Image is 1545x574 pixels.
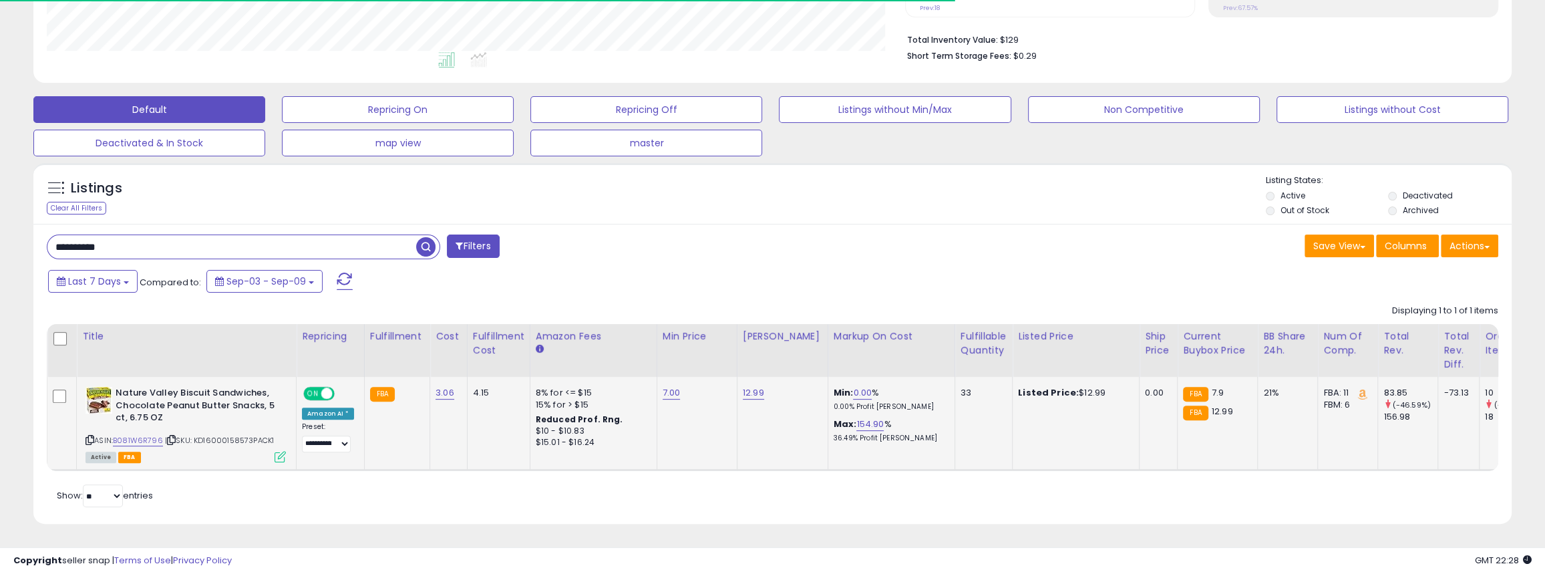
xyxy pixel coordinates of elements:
[1385,239,1427,253] span: Columns
[85,387,286,461] div: ASIN:
[447,235,499,258] button: Filters
[828,324,955,377] th: The percentage added to the cost of goods (COGS) that forms the calculator for Min & Max prices.
[1392,305,1498,317] div: Displaying 1 to 1 of 1 items
[118,452,141,463] span: FBA
[302,408,354,420] div: Amazon AI *
[536,414,623,425] b: Reduced Prof. Rng.
[853,386,872,400] a: 0.00
[1475,554,1532,567] span: 2025-09-17 22:28 GMT
[834,434,945,443] p: 36.49% Profit [PERSON_NAME]
[1183,406,1208,420] small: FBA
[302,329,359,343] div: Repricing
[226,275,306,288] span: Sep-03 - Sep-09
[1212,405,1233,418] span: 12.99
[33,130,265,156] button: Deactivated & In Stock
[473,387,520,399] div: 4.15
[1403,204,1439,216] label: Archived
[370,387,395,402] small: FBA
[206,270,323,293] button: Sep-03 - Sep-09
[1383,411,1437,423] div: 156.98
[1212,386,1224,399] span: 7.9
[743,329,822,343] div: [PERSON_NAME]
[1441,235,1498,257] button: Actions
[370,329,424,343] div: Fulfillment
[920,4,940,12] small: Prev: 18
[1485,329,1534,357] div: Ordered Items
[1485,411,1539,423] div: 18
[82,329,291,343] div: Title
[1183,387,1208,402] small: FBA
[282,96,514,123] button: Repricing On
[536,343,544,355] small: Amazon Fees.
[47,202,106,214] div: Clear All Filters
[1403,190,1453,201] label: Deactivated
[856,418,884,431] a: 154.90
[1392,400,1430,410] small: (-46.59%)
[116,387,278,428] b: Nature Valley Biscuit Sandwiches, Chocolate Peanut Butter Snacks, 5 ct, 6.75 OZ
[48,270,138,293] button: Last 7 Days
[1263,387,1307,399] div: 21%
[1305,235,1374,257] button: Save View
[1018,329,1134,343] div: Listed Price
[85,452,116,463] span: All listings currently available for purchase on Amazon
[1376,235,1439,257] button: Columns
[1323,399,1367,411] div: FBM: 6
[834,418,857,430] b: Max:
[907,34,998,45] b: Total Inventory Value:
[13,554,62,567] strong: Copyright
[907,50,1011,61] b: Short Term Storage Fees:
[1013,49,1037,62] span: $0.29
[282,130,514,156] button: map view
[530,96,762,123] button: Repricing Off
[1323,329,1372,357] div: Num of Comp.
[1323,387,1367,399] div: FBA: 11
[173,554,232,567] a: Privacy Policy
[536,329,651,343] div: Amazon Fees
[1443,387,1469,399] div: -73.13
[71,179,122,198] h5: Listings
[1276,96,1508,123] button: Listings without Cost
[1280,204,1329,216] label: Out of Stock
[663,329,731,343] div: Min Price
[1028,96,1260,123] button: Non Competitive
[57,489,153,502] span: Show: entries
[113,435,163,446] a: B081W6R796
[834,386,854,399] b: Min:
[834,402,945,412] p: 0.00% Profit [PERSON_NAME]
[1183,329,1252,357] div: Current Buybox Price
[333,388,354,400] span: OFF
[1383,329,1432,357] div: Total Rev.
[536,399,647,411] div: 15% for > $15
[68,275,121,288] span: Last 7 Days
[1263,329,1312,357] div: BB Share 24h.
[1383,387,1437,399] div: 83.85
[1145,387,1167,399] div: 0.00
[743,386,764,400] a: 12.99
[779,96,1011,123] button: Listings without Min/Max
[961,329,1007,357] div: Fulfillable Quantity
[907,31,1488,47] li: $129
[114,554,171,567] a: Terms of Use
[1145,329,1172,357] div: Ship Price
[13,555,232,567] div: seller snap | |
[1494,400,1531,410] small: (-44.44%)
[961,387,1002,399] div: 33
[536,426,647,437] div: $10 - $10.83
[302,422,354,452] div: Preset:
[834,387,945,412] div: %
[834,418,945,443] div: %
[1018,387,1129,399] div: $12.99
[536,437,647,448] div: $15.01 - $16.24
[1443,329,1474,372] div: Total Rev. Diff.
[530,130,762,156] button: master
[1266,174,1512,187] p: Listing States:
[663,386,681,400] a: 7.00
[1485,387,1539,399] div: 10
[436,386,454,400] a: 3.06
[305,388,321,400] span: ON
[436,329,462,343] div: Cost
[536,387,647,399] div: 8% for <= $15
[165,435,274,446] span: | SKU: KD16000158573PACK1
[1018,386,1079,399] b: Listed Price:
[834,329,949,343] div: Markup on Cost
